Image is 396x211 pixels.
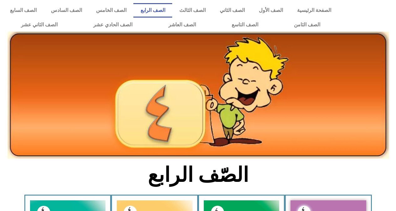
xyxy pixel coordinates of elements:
[3,3,44,18] a: الصف السابع
[252,3,290,18] a: الصف الأول
[213,3,252,18] a: الصف الثاني
[89,3,133,18] a: الصف الخامس
[3,18,75,32] a: الصف الثاني عشر
[151,18,214,32] a: الصف العاشر
[290,3,338,18] a: الصفحة الرئيسية
[214,18,276,32] a: الصف التاسع
[172,3,213,18] a: الصف الثالث
[133,3,172,18] a: الصف الرابع
[95,163,301,187] h2: الصّف الرابع
[75,18,150,32] a: الصف الحادي عشر
[276,18,338,32] a: الصف الثامن
[44,3,89,18] a: الصف السادس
